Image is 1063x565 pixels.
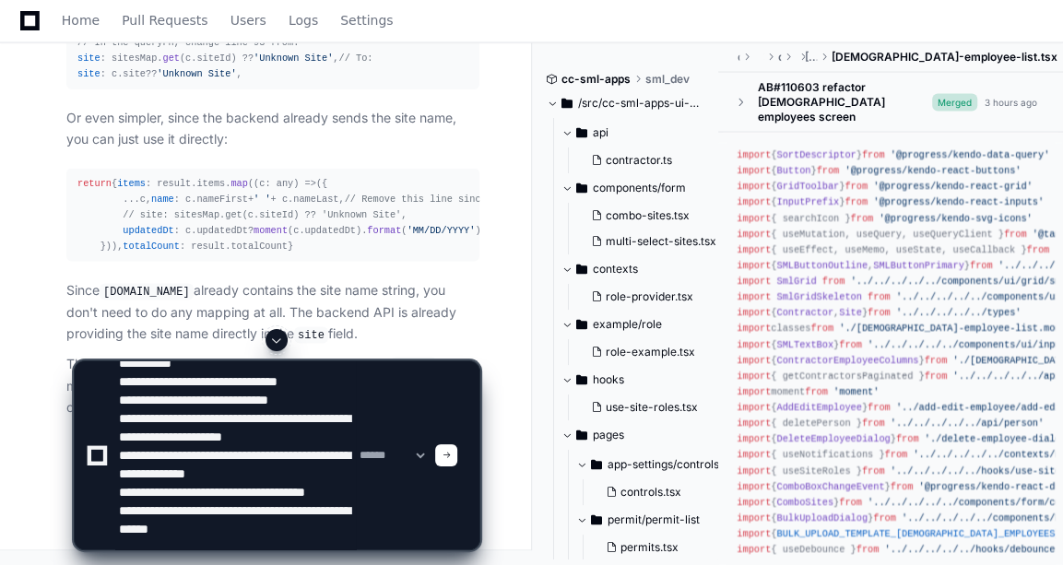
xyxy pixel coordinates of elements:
[776,181,839,192] span: GridToolbar
[196,225,247,236] span: updatedDt
[737,260,771,271] span: import
[117,178,146,189] span: items
[230,241,288,252] span: totalCount
[776,196,839,207] span: InputPrefix
[873,260,964,271] span: SMLButtonPrimary
[561,72,631,87] span: cc-sml-apps
[77,35,468,82] div: : sitesMap. (c. ) ?? , : c. ?? ,
[737,196,771,207] span: import
[1004,228,1027,239] span: from
[737,323,771,334] span: import
[196,194,247,205] span: nameFirst
[970,260,993,271] span: from
[367,225,401,236] span: format
[584,229,716,254] button: multi-select-sites.tsx
[737,276,771,287] span: import
[576,258,587,280] svg: Directory
[547,88,705,118] button: /src/cc-sml-apps-ui-admin/src
[294,327,328,344] code: site
[737,244,771,255] span: import
[289,15,318,26] span: Logs
[77,178,112,189] span: return
[230,178,247,189] span: map
[737,181,771,192] span: import
[810,323,833,334] span: from
[776,260,868,271] span: SMLButtonOutline
[561,254,720,284] button: contexts
[932,93,977,111] span: Merged
[822,276,845,287] span: from
[407,225,475,236] span: 'MM/DD/YYYY'
[737,291,771,302] span: import
[338,53,372,64] span: // To:
[230,15,266,26] span: Users
[851,212,874,223] span: from
[77,68,100,79] span: site
[259,178,293,189] span: c: any
[561,92,573,114] svg: Directory
[584,284,709,310] button: role-provider.tsx
[839,307,862,318] span: Site
[844,196,868,207] span: from
[254,178,316,189] span: ( ) =>
[1027,244,1050,255] span: from
[196,53,230,64] span: siteId
[254,53,333,64] span: 'Unknown Site'
[844,165,1021,176] span: '@progress/kendo-react-buttons'
[737,307,771,318] span: import
[123,225,173,236] span: updatedDt
[123,241,180,252] span: totalCount
[645,72,690,87] span: sml_dev
[77,37,299,48] span: // In the queryFn, change line 93 from:
[868,291,891,302] span: from
[578,96,705,111] span: /src/cc-sml-apps-ui-admin/src
[606,208,690,223] span: combo-sites.tsx
[561,173,720,203] button: components/form
[844,181,868,192] span: from
[66,280,479,345] p: Since already contains the site name string, you don't need to do any mapping at all. The backend...
[738,50,739,65] span: cc-sml-apps-ui-admin
[157,68,236,79] span: 'Unknown Site'
[776,307,833,318] span: Contractor
[196,178,225,189] span: items
[737,165,771,176] span: import
[985,95,1037,109] div: 3 hours ago
[62,15,100,26] span: Home
[862,149,885,160] span: from
[254,225,288,236] span: moment
[123,68,146,79] span: site
[776,165,810,176] span: Button
[66,108,479,150] p: Or even simpler, since the backend already sends the site name, you can just use it directly:
[873,181,1033,192] span: '@progress/kendo-react-grid'
[561,310,720,339] button: example/role
[77,53,100,64] span: site
[776,149,856,160] span: SortDescriptor
[593,317,662,332] span: example/role
[77,176,468,255] div: { : result. . ( ({ ...c, : c. + + c. , : c. ? (c. ). ( ) : , })), : result. }
[162,53,179,64] span: get
[576,313,587,335] svg: Directory
[778,50,781,65] span: contractor-management
[304,225,355,236] span: updatedDt
[805,50,817,65] span: [DEMOGRAPHIC_DATA]-employee-list
[737,149,771,160] span: import
[737,212,771,223] span: import
[151,194,174,205] span: name
[122,15,207,26] span: Pull Requests
[832,50,1057,65] span: [DEMOGRAPHIC_DATA]-employee-list.tsx
[584,203,716,229] button: combo-sites.tsx
[879,212,1032,223] span: '@progress/kendo-svg-icons'
[606,234,716,249] span: multi-select-sites.tsx
[123,209,407,220] span: // site: sitesMap.get(c.siteId) ?? 'Unknown Site',
[593,181,686,195] span: components/form
[593,262,638,277] span: contexts
[340,15,393,26] span: Settings
[873,196,1044,207] span: '@progress/kendo-react-inputs'
[584,147,709,173] button: contractor.ts
[293,194,338,205] span: nameLast
[606,153,672,168] span: contractor.ts
[757,80,932,124] div: AB#110603 refactor [DEMOGRAPHIC_DATA] employees screen
[561,118,720,147] button: api
[776,291,861,302] span: SmlGridSkeleton
[100,284,194,300] code: [DOMAIN_NAME]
